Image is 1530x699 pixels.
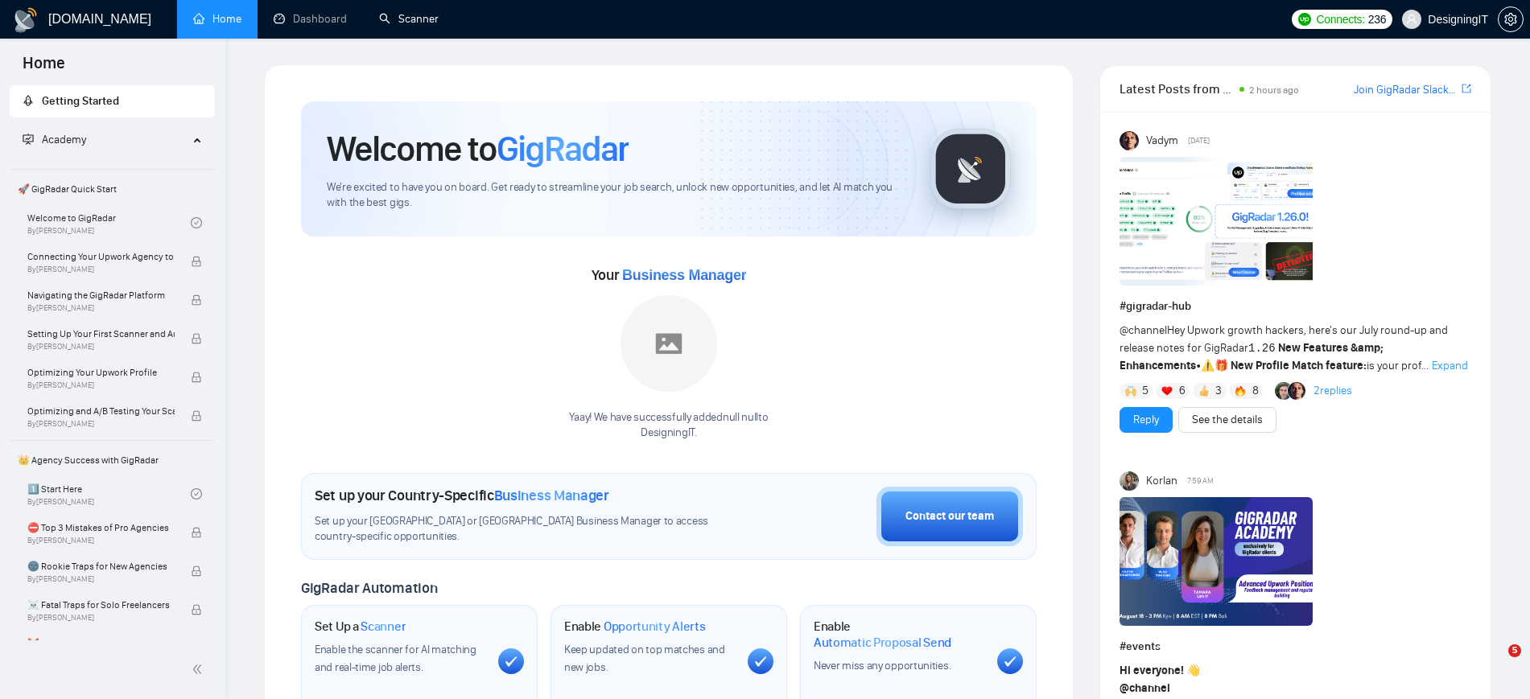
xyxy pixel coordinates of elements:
p: DesigningIT . [569,426,768,441]
div: Yaay! We have successfully added null null to [569,410,768,441]
img: placeholder.png [621,295,717,392]
span: lock [191,410,202,421]
span: 7:59 AM [1187,474,1214,488]
button: Contact our team [876,487,1023,546]
span: Opportunity Alerts [604,619,706,635]
img: 🔥 [1235,385,1246,397]
h1: Set up your Country-Specific [315,487,609,504]
span: Home [10,51,78,85]
span: lock [191,565,202,577]
a: setting [1498,13,1524,26]
li: Getting Started [10,85,215,117]
span: 🚀 GigRadar Quick Start [11,173,213,205]
span: 5 [1142,383,1149,399]
h1: # gigradar-hub [1120,298,1471,315]
button: See the details [1178,407,1276,433]
span: Optimizing and A/B Testing Your Scanner for Better Results [27,403,175,419]
img: Alex B [1275,382,1293,400]
span: 3 [1215,383,1222,399]
button: setting [1498,6,1524,32]
span: Korlan [1146,472,1177,490]
span: Your [592,266,747,284]
img: gigradar-logo.png [930,129,1011,209]
span: GigRadar Automation [301,579,437,597]
img: ❤️ [1161,385,1173,397]
span: Latest Posts from the GigRadar Community [1120,79,1235,99]
img: Vadym [1120,131,1139,150]
code: 1.26 [1248,342,1276,355]
span: 🌚 Rookie Traps for New Agencies [27,558,175,574]
span: 6 [1179,383,1186,399]
span: rocket [23,95,34,106]
span: ❌ How to get banned on Upwork [27,635,175,652]
img: 🙌 [1125,385,1136,397]
img: F09AC4U7ATU-image.png [1120,157,1313,286]
span: 5 [1508,644,1521,657]
h1: Enable [814,619,984,650]
a: searchScanner [379,12,439,26]
img: Korlan [1120,471,1139,491]
span: GigRadar [497,127,629,171]
span: Expand [1432,359,1468,372]
img: upwork-logo.png [1298,13,1311,26]
h1: Enable [564,619,706,635]
span: Setting Up Your First Scanner and Auto-Bidder [27,326,175,342]
a: export [1462,81,1471,97]
span: Automatic Proposal Send [814,635,951,651]
button: Reply [1120,407,1173,433]
a: 1️⃣ Start HereBy[PERSON_NAME] [27,476,191,512]
h1: Welcome to [327,127,629,171]
span: 2 hours ago [1249,84,1299,96]
h1: # events [1120,638,1471,656]
span: user [1406,14,1417,25]
span: By [PERSON_NAME] [27,536,175,545]
span: Vadym [1146,132,1178,150]
span: We're excited to have you on board. Get ready to streamline your job search, unlock new opportuni... [327,180,905,211]
a: dashboardDashboard [274,12,347,26]
span: Getting Started [42,94,119,108]
span: lock [191,256,202,267]
span: 🎁 [1215,359,1228,372]
span: Keep updated on top matches and new jobs. [564,643,725,674]
span: ⛔ Top 3 Mistakes of Pro Agencies [27,520,175,536]
span: By [PERSON_NAME] [27,342,175,352]
span: lock [191,294,202,306]
img: logo [13,7,39,33]
span: lock [191,333,202,344]
strong: New Profile Match feature: [1231,359,1367,372]
img: 👍 [1198,385,1210,397]
span: lock [191,527,202,538]
span: [DATE] [1188,134,1210,148]
span: 👑 Agency Success with GigRadar [11,444,213,476]
a: Join GigRadar Slack Community [1354,81,1458,99]
span: 8 [1252,383,1259,399]
span: By [PERSON_NAME] [27,303,175,313]
span: fund-projection-screen [23,134,34,145]
span: ⚠️ [1201,359,1215,372]
span: setting [1499,13,1523,26]
span: Business Manager [622,267,746,283]
span: Connects: [1316,10,1364,28]
span: Academy [42,133,86,146]
span: Connecting Your Upwork Agency to GigRadar [27,249,175,265]
a: Reply [1133,411,1159,429]
h1: Set Up a [315,619,406,635]
span: By [PERSON_NAME] [27,419,175,429]
img: F09ASNL5WRY-GR%20Academy%20-%20Tamara%20Levit.png [1120,497,1313,626]
a: See the details [1192,411,1263,429]
strong: Hi everyone! [1120,664,1184,677]
span: @channel [1120,681,1170,695]
span: Enable the scanner for AI matching and real-time job alerts. [315,643,476,674]
span: double-left [192,661,208,677]
span: By [PERSON_NAME] [27,613,175,623]
span: Business Manager [494,487,609,504]
a: 2replies [1313,383,1352,399]
span: Hey Upwork growth hackers, here's our July round-up and release notes for GigRadar • is your prof... [1120,323,1448,372]
div: Contact our team [905,508,994,525]
span: Academy [23,133,86,146]
span: 👋 [1186,664,1200,677]
span: By [PERSON_NAME] [27,380,175,390]
span: check-circle [191,488,202,500]
span: lock [191,604,202,615]
span: lock [191,372,202,383]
